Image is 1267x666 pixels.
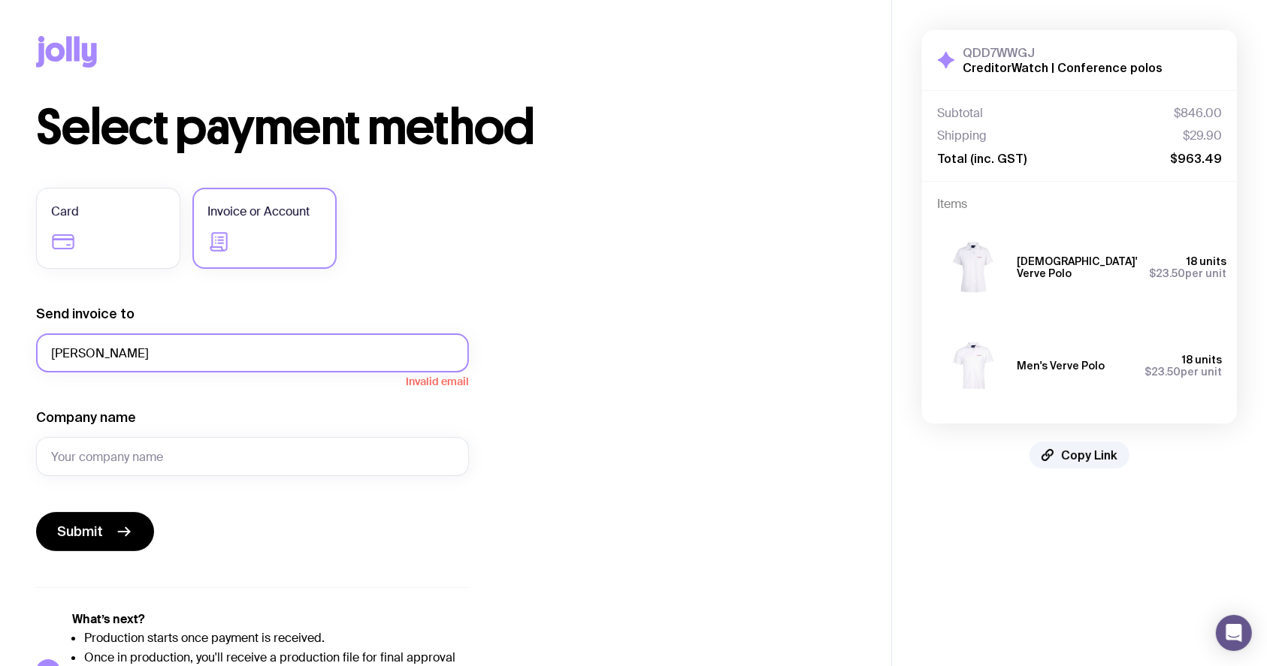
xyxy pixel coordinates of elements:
label: Company name [36,408,136,426]
li: Production starts once payment is received. [84,631,469,646]
span: Invoice or Account [207,203,310,221]
span: Card [51,203,79,221]
div: Open Intercom Messenger [1216,615,1252,651]
span: Subtotal [937,106,983,121]
button: Submit [36,512,154,551]
span: $963.49 [1170,151,1222,166]
h3: [DEMOGRAPHIC_DATA]' Verve Polo [1017,255,1137,279]
input: accounts@company.com [36,333,469,372]
span: per unit [1149,267,1226,279]
span: 18 units [1187,255,1226,267]
h4: Items [937,197,1222,212]
span: per unit [1145,366,1222,378]
h2: CreditorWatch | Conference polos [963,60,1163,75]
span: Invalid email [36,372,469,387]
span: 18 units [1182,354,1222,366]
span: Shipping [937,128,987,143]
h1: Select payment method [36,104,855,152]
span: Submit [57,523,103,541]
span: Copy Link [1061,448,1117,463]
h3: QDD7WWGJ [963,45,1163,60]
button: Copy Link [1030,441,1129,469]
span: $23.50 [1149,267,1185,279]
h3: Men's Verve Polo [1017,360,1105,372]
span: $29.90 [1183,128,1222,143]
span: $23.50 [1145,366,1181,378]
label: Send invoice to [36,305,135,323]
span: Total (inc. GST) [937,151,1027,166]
span: $846.00 [1174,106,1222,121]
h5: What’s next? [72,612,469,627]
input: Your company name [36,437,469,476]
